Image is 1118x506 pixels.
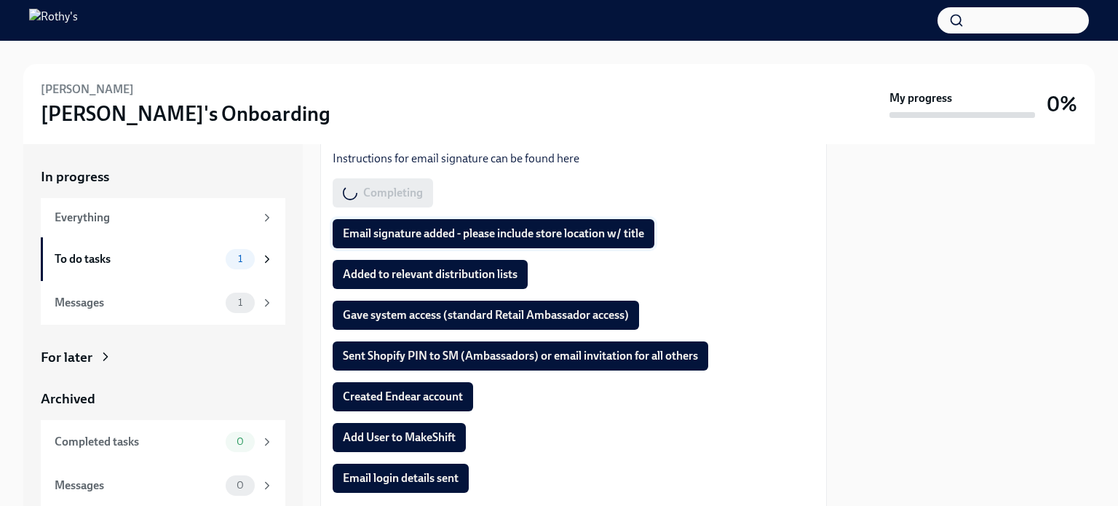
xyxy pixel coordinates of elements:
[41,420,285,464] a: Completed tasks0
[228,436,253,447] span: 0
[55,210,255,226] div: Everything
[1047,91,1077,117] h3: 0%
[343,308,629,323] span: Gave system access (standard Retail Ambassador access)
[55,478,220,494] div: Messages
[41,237,285,281] a: To do tasks1
[41,390,285,408] a: Archived
[333,341,708,371] button: Sent Shopify PIN to SM (Ambassadors) or email invitation for all others
[229,253,251,264] span: 1
[343,430,456,445] span: Add User to MakeShift
[333,301,639,330] button: Gave system access (standard Retail Ambassador access)
[29,9,78,32] img: Rothy's
[333,219,654,248] button: Email signature added - please include store location w/ title
[41,348,285,367] a: For later
[333,151,579,165] a: Instructions for email signature can be found here
[333,260,528,289] button: Added to relevant distribution lists
[343,349,698,363] span: Sent Shopify PIN to SM (Ambassadors) or email invitation for all others
[41,82,134,98] h6: [PERSON_NAME]
[333,382,473,411] button: Created Endear account
[55,295,220,311] div: Messages
[41,281,285,325] a: Messages1
[41,348,92,367] div: For later
[333,423,466,452] button: Add User to MakeShift
[343,471,459,486] span: Email login details sent
[55,251,220,267] div: To do tasks
[229,297,251,308] span: 1
[333,464,469,493] button: Email login details sent
[55,434,220,450] div: Completed tasks
[41,167,285,186] a: In progress
[343,267,518,282] span: Added to relevant distribution lists
[889,90,952,106] strong: My progress
[41,100,330,127] h3: [PERSON_NAME]'s Onboarding
[343,226,644,241] span: Email signature added - please include store location w/ title
[228,480,253,491] span: 0
[41,198,285,237] a: Everything
[343,390,463,404] span: Created Endear account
